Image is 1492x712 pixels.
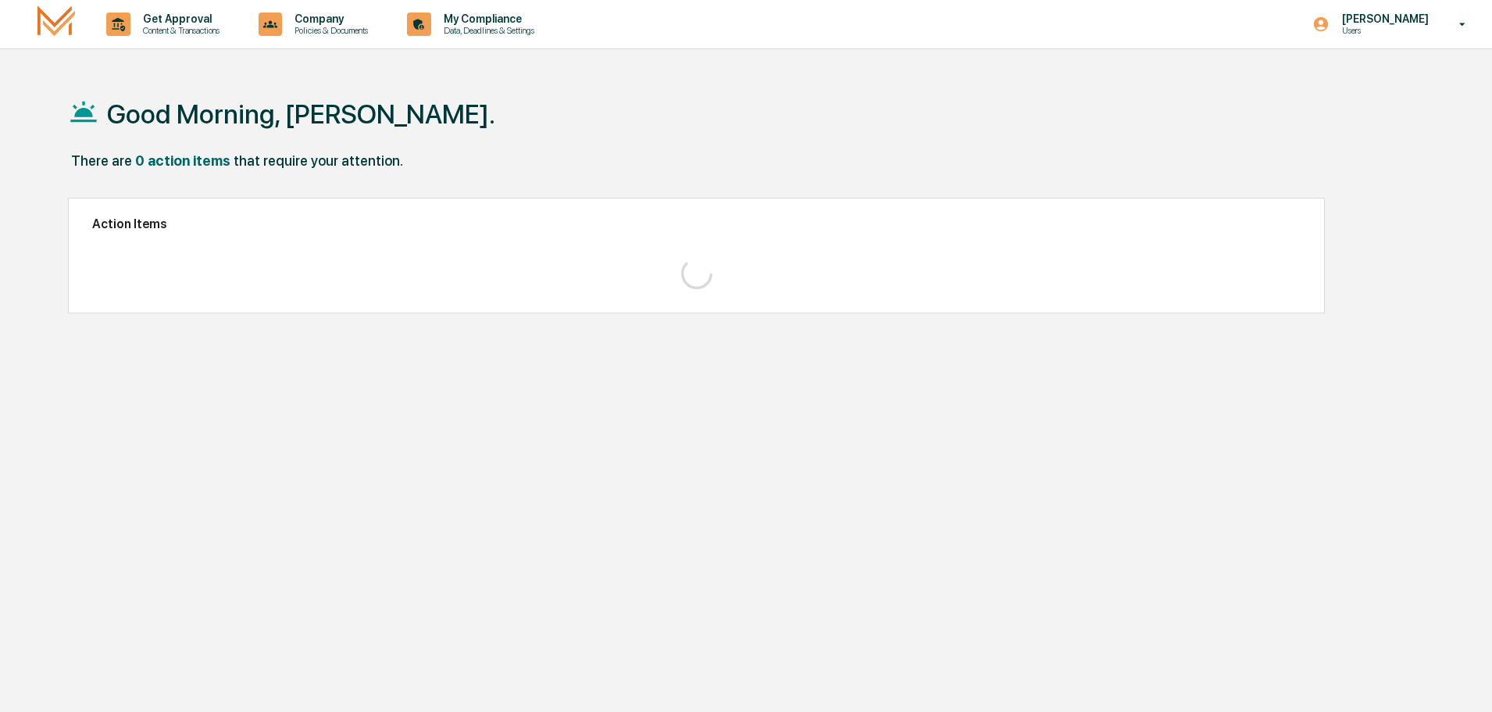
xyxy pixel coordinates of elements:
[282,25,376,36] p: Policies & Documents
[1330,13,1437,25] p: [PERSON_NAME]
[234,152,403,169] div: that require your attention.
[135,152,230,169] div: 0 action items
[107,98,495,130] h1: Good Morning, [PERSON_NAME].
[37,5,75,42] img: logo
[282,13,376,25] p: Company
[130,25,227,36] p: Content & Transactions
[1330,25,1437,36] p: Users
[71,152,132,169] div: There are
[130,13,227,25] p: Get Approval
[431,25,542,36] p: Data, Deadlines & Settings
[92,216,1301,231] h2: Action Items
[431,13,542,25] p: My Compliance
